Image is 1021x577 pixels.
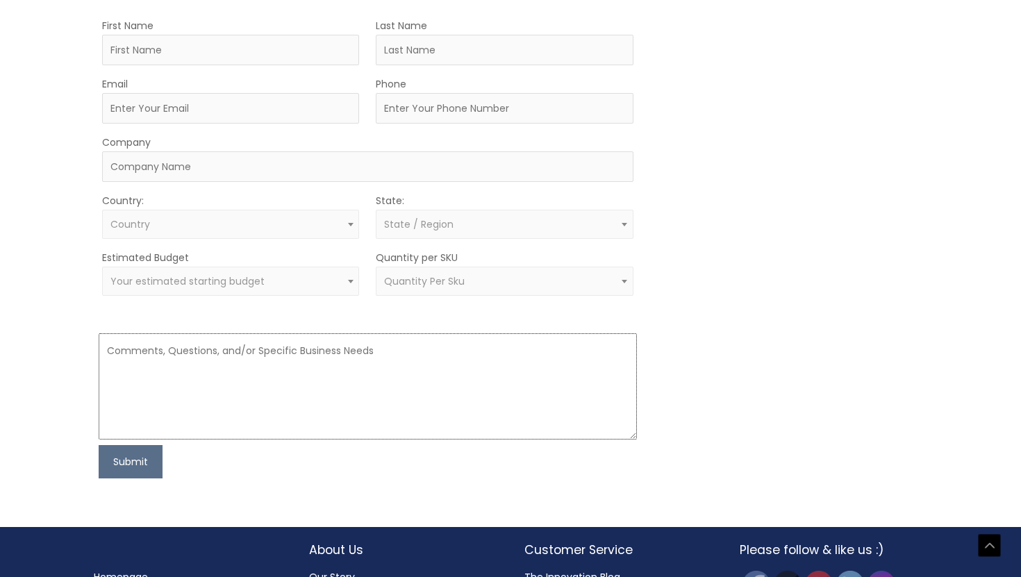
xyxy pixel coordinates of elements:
span: Quantity Per Sku [384,274,465,288]
h2: Please follow & like us :) [740,541,927,559]
label: First Name [102,17,153,35]
label: Phone [376,75,406,93]
input: First Name [102,35,359,65]
span: Country [110,217,150,231]
span: State / Region [384,217,454,231]
input: Enter Your Email [102,93,359,124]
label: State: [376,192,404,210]
label: Last Name [376,17,427,35]
input: Enter Your Phone Number [376,93,633,124]
label: Quantity per SKU [376,249,458,267]
button: Submit [99,445,163,478]
input: Company Name [102,151,633,182]
label: Country: [102,192,144,210]
input: Last Name [376,35,633,65]
span: Your estimated starting budget [110,274,265,288]
label: Email [102,75,128,93]
label: Company [102,133,151,151]
label: Estimated Budget [102,249,189,267]
h2: About Us [309,541,497,559]
h2: Customer Service [524,541,712,559]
